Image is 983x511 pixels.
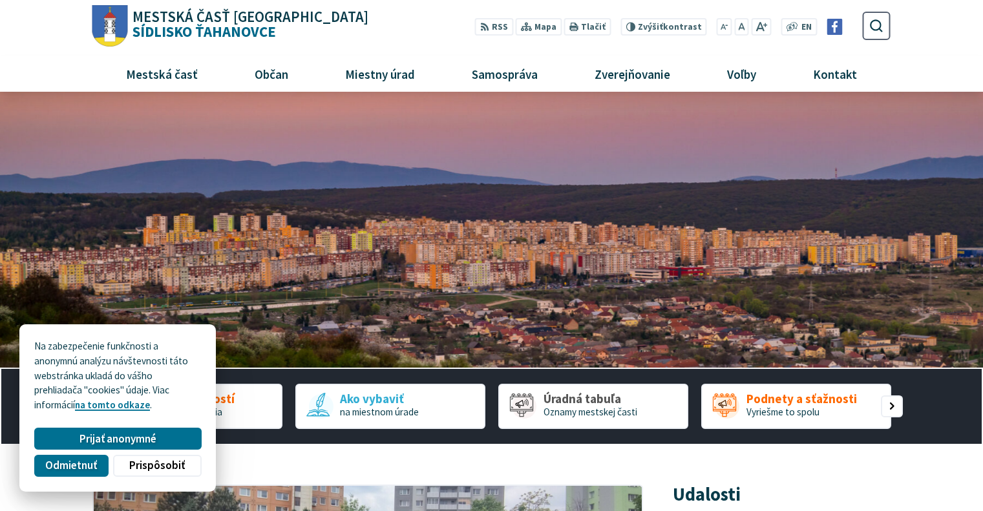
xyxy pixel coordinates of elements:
[827,19,843,35] img: Prejsť na Facebook stránku
[589,56,675,91] span: Zverejňovanie
[638,21,663,32] span: Zvýšiť
[492,21,508,34] span: RSS
[704,56,780,91] a: Voľby
[801,21,812,34] span: EN
[809,56,862,91] span: Kontakt
[467,56,542,91] span: Samospráva
[734,18,748,36] button: Nastaviť pôvodnú veľkosť písma
[121,56,202,91] span: Mestská časť
[249,56,293,91] span: Občan
[881,395,903,417] div: Nasledujúci slajd
[751,18,771,36] button: Zväčšiť veľkosť písma
[498,384,688,429] div: 3 / 5
[75,399,150,411] a: na tomto odkaze
[746,406,819,418] span: Vyriešme to spolu
[129,459,185,472] span: Prispôsobiť
[321,56,438,91] a: Miestny úrad
[790,56,881,91] a: Kontakt
[340,406,419,418] span: na miestnom úrade
[798,21,816,34] a: EN
[581,22,606,32] span: Tlačiť
[673,485,741,505] h3: Udalosti
[34,428,201,450] button: Prijať anonymné
[475,18,513,36] a: RSS
[516,18,562,36] a: Mapa
[449,56,562,91] a: Samospráva
[701,384,891,429] a: Podnety a sťažnosti Vyriešme to spolu
[701,384,891,429] div: 4 / 5
[340,56,419,91] span: Miestny úrad
[128,10,369,39] h1: Sídlisko Ťahanovce
[113,455,201,477] button: Prispôsobiť
[79,432,156,446] span: Prijať anonymné
[92,5,368,47] a: Logo Sídlisko Ťahanovce, prejsť na domovskú stránku.
[571,56,694,91] a: Zverejňovanie
[498,384,688,429] a: Úradná tabuľa Oznamy mestskej časti
[340,392,419,406] span: Ako vybaviť
[132,10,368,25] span: Mestská časť [GEOGRAPHIC_DATA]
[295,384,485,429] div: 2 / 5
[620,18,706,36] button: Zvýšiťkontrast
[34,455,108,477] button: Odmietnuť
[717,18,732,36] button: Zmenšiť veľkosť písma
[34,339,201,413] p: Na zabezpečenie funkčnosti a anonymnú analýzu návštevnosti táto webstránka ukladá do vášho prehli...
[746,392,857,406] span: Podnety a sťažnosti
[295,384,485,429] a: Ako vybaviť na miestnom úrade
[231,56,312,91] a: Občan
[544,406,637,418] span: Oznamy mestskej časti
[544,392,637,406] span: Úradná tabuľa
[723,56,761,91] span: Voľby
[102,56,221,91] a: Mestská časť
[92,5,128,47] img: Prejsť na domovskú stránku
[564,18,611,36] button: Tlačiť
[638,22,702,32] span: kontrast
[45,459,97,472] span: Odmietnuť
[534,21,556,34] span: Mapa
